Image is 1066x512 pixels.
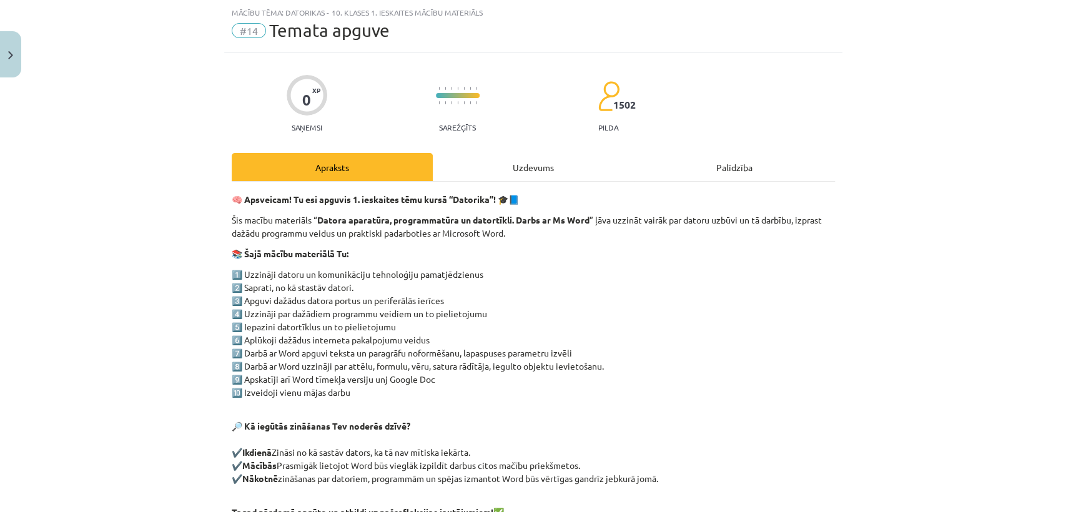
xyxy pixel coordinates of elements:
[232,214,835,240] p: Šis macību materiāls “ ” ļāva uzzināt vairāk par datoru uzbūvi un tā darbību, izprast dažādu prog...
[598,123,618,132] p: pilda
[433,153,634,181] div: Uzdevums
[232,153,433,181] div: Apraksts
[439,123,476,132] p: Sarežģīts
[445,101,446,104] img: icon-short-line-57e1e144782c952c97e751825c79c345078a6d821885a25fce030b3d8c18986b.svg
[457,87,458,90] img: icon-short-line-57e1e144782c952c97e751825c79c345078a6d821885a25fce030b3d8c18986b.svg
[232,406,835,498] p: ✔️ Zināsi no kā sastāv dators, ka tā nav mītiska iekārta. ✔️ Prasmīgāk lietojot Word būs vieglāk ...
[232,8,835,17] div: Mācību tēma: Datorikas - 10. klases 1. ieskaites mācību materiāls
[302,91,311,109] div: 0
[242,473,278,484] strong: Nākotnē
[232,23,266,38] span: #14
[269,20,390,41] span: Temata apguve
[463,101,465,104] img: icon-short-line-57e1e144782c952c97e751825c79c345078a6d821885a25fce030b3d8c18986b.svg
[476,87,477,90] img: icon-short-line-57e1e144782c952c97e751825c79c345078a6d821885a25fce030b3d8c18986b.svg
[232,268,835,399] p: 1️⃣ Uzzināji datoru un komunikāciju tehnoloģiju pamatjēdzienus 2️⃣ Saprati, no kā stastāv datori....
[445,87,446,90] img: icon-short-line-57e1e144782c952c97e751825c79c345078a6d821885a25fce030b3d8c18986b.svg
[470,87,471,90] img: icon-short-line-57e1e144782c952c97e751825c79c345078a6d821885a25fce030b3d8c18986b.svg
[470,101,471,104] img: icon-short-line-57e1e144782c952c97e751825c79c345078a6d821885a25fce030b3d8c18986b.svg
[438,101,440,104] img: icon-short-line-57e1e144782c952c97e751825c79c345078a6d821885a25fce030b3d8c18986b.svg
[317,214,590,225] strong: Datora aparatūra, programmatūra un datortīkli. Darbs ar Ms Word
[451,101,452,104] img: icon-short-line-57e1e144782c952c97e751825c79c345078a6d821885a25fce030b3d8c18986b.svg
[457,101,458,104] img: icon-short-line-57e1e144782c952c97e751825c79c345078a6d821885a25fce030b3d8c18986b.svg
[438,87,440,90] img: icon-short-line-57e1e144782c952c97e751825c79c345078a6d821885a25fce030b3d8c18986b.svg
[613,99,636,111] span: 1502
[8,51,13,59] img: icon-close-lesson-0947bae3869378f0d4975bcd49f059093ad1ed9edebbc8119c70593378902aed.svg
[232,420,410,431] strong: 🔎 Kā iegūtās zināšanas Tev noderēs dzīvē?
[634,153,835,181] div: Palīdzība
[463,87,465,90] img: icon-short-line-57e1e144782c952c97e751825c79c345078a6d821885a25fce030b3d8c18986b.svg
[242,446,272,458] strong: Ikdienā
[312,87,320,94] span: XP
[476,101,477,104] img: icon-short-line-57e1e144782c952c97e751825c79c345078a6d821885a25fce030b3d8c18986b.svg
[232,248,348,259] strong: 📚 Šajā mācību materiālā Tu:
[287,123,327,132] p: Saņemsi
[242,460,277,471] strong: Mācībās
[232,194,519,205] strong: 🧠 Apsveicam! Tu esi apguvis 1. ieskaites tēmu kursā “Datorika”! 🎓📘
[598,81,619,112] img: students-c634bb4e5e11cddfef0936a35e636f08e4e9abd3cc4e673bd6f9a4125e45ecb1.svg
[451,87,452,90] img: icon-short-line-57e1e144782c952c97e751825c79c345078a6d821885a25fce030b3d8c18986b.svg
